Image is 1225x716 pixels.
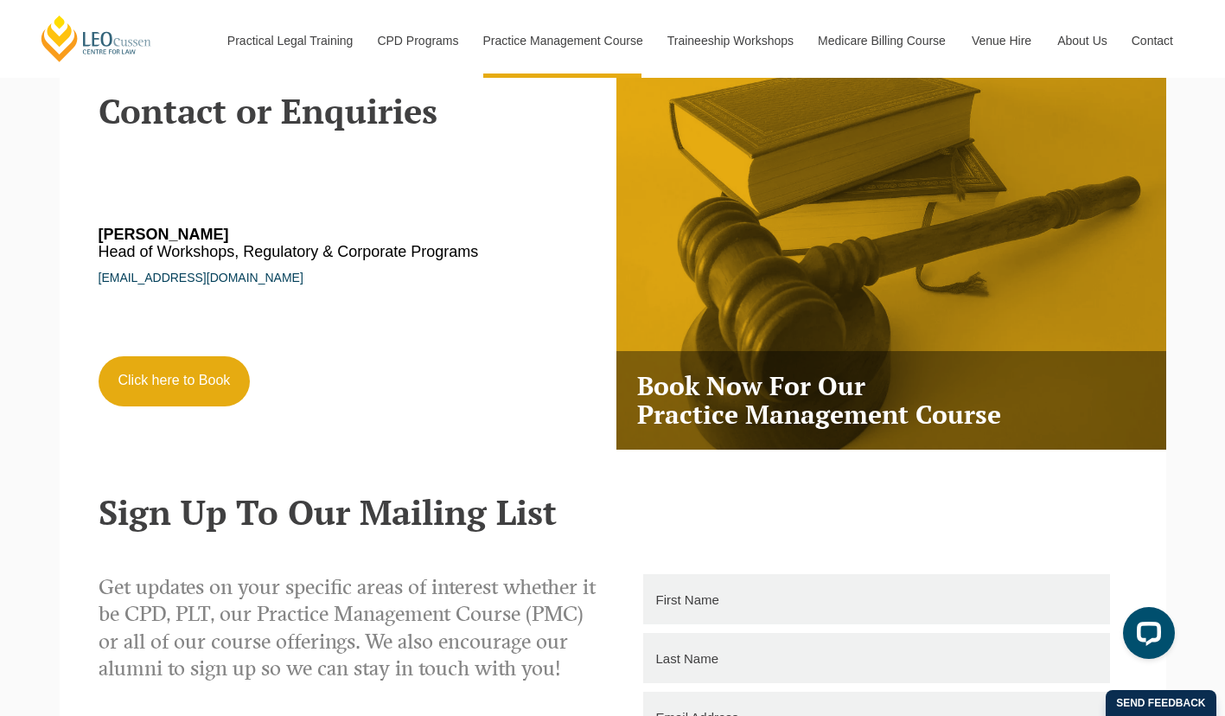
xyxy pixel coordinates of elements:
[99,356,251,406] a: Click here to Book
[99,226,229,243] strong: [PERSON_NAME]
[1119,3,1186,78] a: Contact
[643,574,1110,624] input: First Name
[99,92,600,130] h2: Contact or Enquiries
[805,3,959,78] a: Medicare Billing Course
[1044,3,1119,78] a: About Us
[99,574,600,682] p: Get updates on your specific areas of interest whether it be CPD, PLT, our Practice Management Co...
[616,351,1166,450] h3: Book Now For Our Practice Management Course
[99,493,1127,531] h2: Sign Up To Our Mailing List
[99,227,550,261] h6: Head of Workshops, Regulatory & Corporate Programs
[654,3,805,78] a: Traineeship Workshops
[959,3,1044,78] a: Venue Hire
[616,48,1166,450] a: Book Now For OurPractice Management Course
[1109,600,1182,673] iframe: LiveChat chat widget
[39,14,154,63] a: [PERSON_NAME] Centre for Law
[214,3,365,78] a: Practical Legal Training
[364,3,469,78] a: CPD Programs
[470,3,654,78] a: Practice Management Course
[643,633,1110,683] input: Last Name
[99,271,303,284] a: [EMAIL_ADDRESS][DOMAIN_NAME]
